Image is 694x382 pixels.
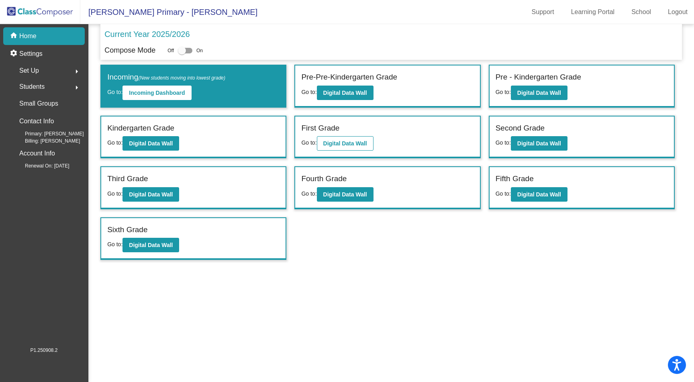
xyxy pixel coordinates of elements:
[107,190,122,197] span: Go to:
[317,86,374,100] button: Digital Data Wall
[19,81,45,92] span: Students
[107,241,122,247] span: Go to:
[107,224,147,236] label: Sixth Grade
[19,116,54,127] p: Contact Info
[565,6,621,18] a: Learning Portal
[517,191,561,198] b: Digital Data Wall
[72,83,82,92] mat-icon: arrow_right
[517,90,561,96] b: Digital Data Wall
[323,191,367,198] b: Digital Data Wall
[323,90,367,96] b: Digital Data Wall
[517,140,561,147] b: Digital Data Wall
[301,139,316,146] span: Go to:
[496,89,511,95] span: Go to:
[12,137,80,145] span: Billing: [PERSON_NAME]
[625,6,657,18] a: School
[496,190,511,197] span: Go to:
[12,130,84,137] span: Primary: [PERSON_NAME]
[129,242,173,248] b: Digital Data Wall
[511,187,567,202] button: Digital Data Wall
[19,148,55,159] p: Account Info
[122,86,191,100] button: Incoming Dashboard
[10,49,19,59] mat-icon: settings
[301,123,339,134] label: First Grade
[19,49,43,59] p: Settings
[19,98,58,109] p: Small Groups
[661,6,694,18] a: Logout
[317,136,374,151] button: Digital Data Wall
[104,45,155,56] p: Compose Mode
[525,6,561,18] a: Support
[496,139,511,146] span: Go to:
[104,28,190,40] p: Current Year 2025/2026
[301,71,397,83] label: Pre-Pre-Kindergarten Grade
[107,89,122,95] span: Go to:
[122,136,179,151] button: Digital Data Wall
[301,89,316,95] span: Go to:
[511,136,567,151] button: Digital Data Wall
[301,190,316,197] span: Go to:
[122,238,179,252] button: Digital Data Wall
[323,140,367,147] b: Digital Data Wall
[167,47,174,54] span: Off
[511,86,567,100] button: Digital Data Wall
[80,6,257,18] span: [PERSON_NAME] Primary - [PERSON_NAME]
[129,191,173,198] b: Digital Data Wall
[72,67,82,76] mat-icon: arrow_right
[10,31,19,41] mat-icon: home
[317,187,374,202] button: Digital Data Wall
[107,123,174,134] label: Kindergarten Grade
[12,162,69,170] span: Renewal On: [DATE]
[301,173,347,185] label: Fourth Grade
[107,139,122,146] span: Go to:
[496,173,534,185] label: Fifth Grade
[19,31,37,41] p: Home
[122,187,179,202] button: Digital Data Wall
[196,47,203,54] span: On
[129,140,173,147] b: Digital Data Wall
[138,75,225,81] span: (New students moving into lowest grade)
[19,65,39,76] span: Set Up
[107,71,225,83] label: Incoming
[129,90,185,96] b: Incoming Dashboard
[496,123,545,134] label: Second Grade
[496,71,581,83] label: Pre - Kindergarten Grade
[107,173,148,185] label: Third Grade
